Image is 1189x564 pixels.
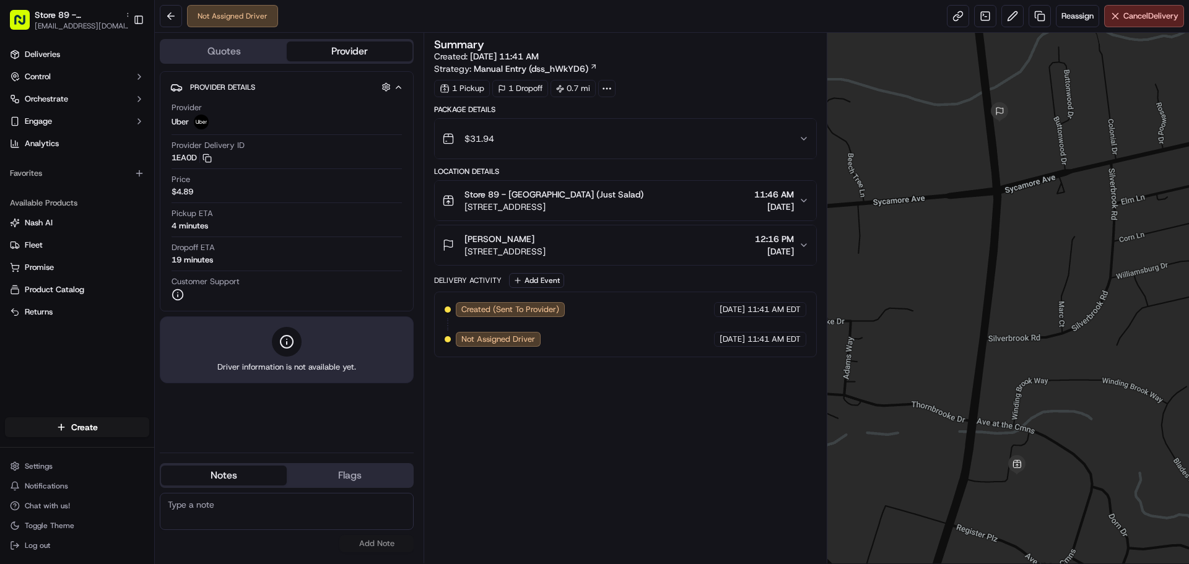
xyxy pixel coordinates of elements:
[754,188,794,201] span: 11:46 AM
[172,102,202,113] span: Provider
[25,93,68,105] span: Orchestrate
[25,540,50,550] span: Log out
[5,497,149,514] button: Chat with us!
[7,272,100,294] a: 📗Knowledge Base
[103,225,107,235] span: •
[434,167,816,176] div: Location Details
[12,214,32,233] img: Liam S.
[5,134,149,154] a: Analytics
[32,80,223,93] input: Got a question? Start typing here...
[509,273,564,288] button: Add Event
[25,116,52,127] span: Engage
[10,240,144,251] a: Fleet
[5,235,149,255] button: Fleet
[10,284,144,295] a: Product Catalog
[172,254,213,266] div: 19 minutes
[492,80,548,97] div: 1 Dropoff
[5,193,149,213] div: Available Products
[5,302,149,322] button: Returns
[35,21,134,31] button: [EMAIL_ADDRESS][DOMAIN_NAME]
[461,334,535,345] span: Not Assigned Driver
[170,77,403,97] button: Provider Details
[5,258,149,277] button: Promise
[25,284,84,295] span: Product Catalog
[12,12,37,37] img: Nash
[192,158,225,173] button: See all
[172,276,240,287] span: Customer Support
[464,132,494,145] span: $31.94
[123,307,150,316] span: Pylon
[470,51,539,62] span: [DATE] 11:41 AM
[5,417,149,437] button: Create
[211,122,225,137] button: Start new chat
[25,521,74,531] span: Toggle Theme
[5,477,149,495] button: Notifications
[551,80,596,97] div: 0.7 mi
[71,421,98,433] span: Create
[217,362,356,373] span: Driver information is not available yet.
[25,138,59,149] span: Analytics
[25,306,53,318] span: Returns
[434,275,502,285] div: Delivery Activity
[25,240,43,251] span: Fleet
[56,131,170,141] div: We're available if you need us!
[48,192,73,202] span: [DATE]
[190,82,255,92] span: Provider Details
[461,304,559,315] span: Created (Sent To Provider)
[25,461,53,471] span: Settings
[25,49,60,60] span: Deliveries
[464,201,643,213] span: [STREET_ADDRESS]
[720,334,745,345] span: [DATE]
[474,63,598,75] a: Manual Entry (dss_hWkYD6)
[161,466,287,485] button: Notes
[464,233,534,245] span: [PERSON_NAME]
[435,225,816,265] button: [PERSON_NAME][STREET_ADDRESS]12:16 PM[DATE]
[1123,11,1178,22] span: Cancel Delivery
[464,245,546,258] span: [STREET_ADDRESS]
[747,334,801,345] span: 11:41 AM EDT
[5,458,149,475] button: Settings
[172,208,213,219] span: Pickup ETA
[5,163,149,183] div: Favorites
[172,174,190,185] span: Price
[287,466,412,485] button: Flags
[172,140,245,151] span: Provider Delivery ID
[35,9,120,21] span: Store 89 - [GEOGRAPHIC_DATA] (Just Salad)
[194,115,209,129] img: uber-new-logo.jpeg
[755,233,794,245] span: 12:16 PM
[12,161,83,171] div: Past conversations
[5,5,128,35] button: Store 89 - [GEOGRAPHIC_DATA] (Just Salad)[EMAIL_ADDRESS][DOMAIN_NAME]
[10,217,144,228] a: Nash AI
[25,71,51,82] span: Control
[755,245,794,258] span: [DATE]
[5,89,149,109] button: Orchestrate
[172,116,189,128] span: Uber
[464,188,643,201] span: Store 89 - [GEOGRAPHIC_DATA] (Just Salad)
[434,80,490,97] div: 1 Pickup
[41,192,45,202] span: •
[5,67,149,87] button: Control
[25,226,35,236] img: 1736555255976-a54dd68f-1ca7-489b-9aae-adbdc363a1c4
[1061,11,1094,22] span: Reassign
[172,242,215,253] span: Dropoff ETA
[5,213,149,233] button: Nash AI
[5,517,149,534] button: Toggle Theme
[110,225,135,235] span: [DATE]
[38,225,100,235] span: [PERSON_NAME]
[117,277,199,289] span: API Documentation
[161,41,287,61] button: Quotes
[12,118,35,141] img: 1736555255976-a54dd68f-1ca7-489b-9aae-adbdc363a1c4
[434,50,539,63] span: Created:
[474,63,588,75] span: Manual Entry (dss_hWkYD6)
[434,105,816,115] div: Package Details
[434,63,598,75] div: Strategy:
[12,278,22,288] div: 📗
[12,50,225,69] p: Welcome 👋
[5,537,149,554] button: Log out
[105,278,115,288] div: 💻
[25,262,54,273] span: Promise
[10,306,144,318] a: Returns
[434,39,484,50] h3: Summary
[720,304,745,315] span: [DATE]
[56,118,203,131] div: Start new chat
